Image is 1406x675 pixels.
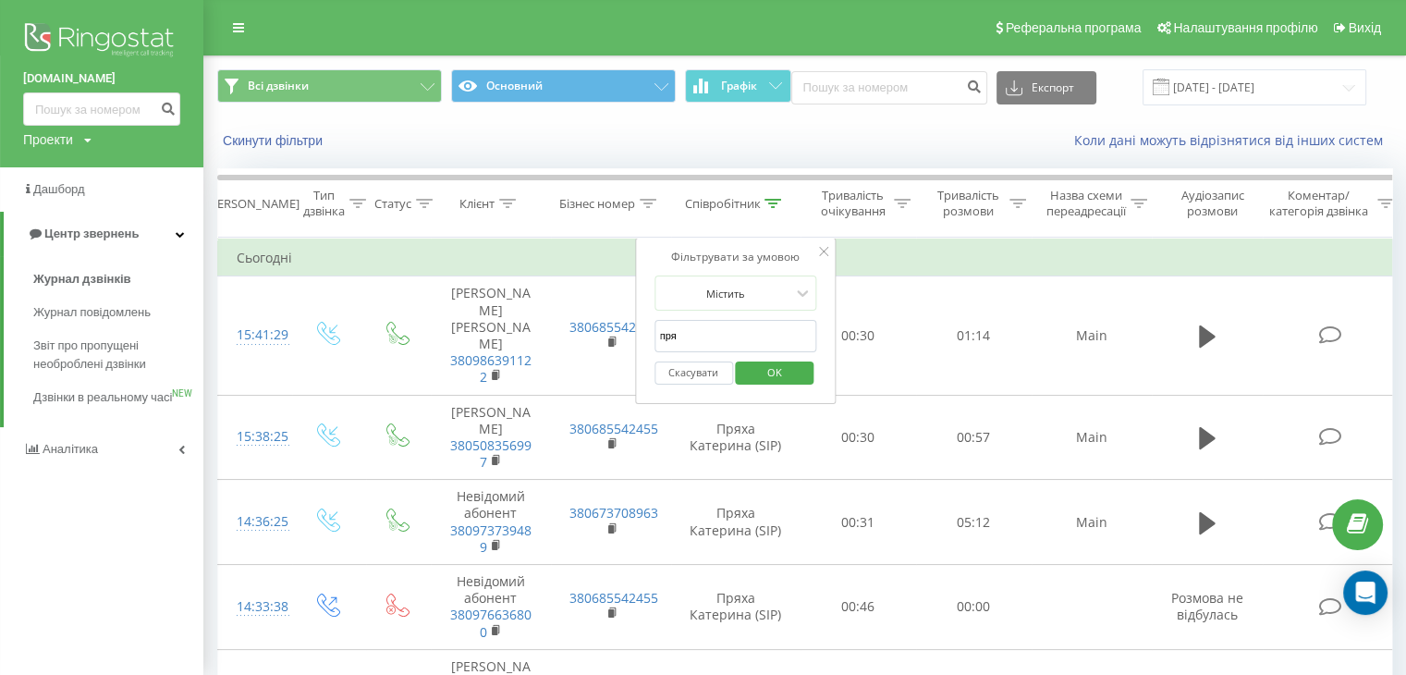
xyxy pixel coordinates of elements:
span: Реферальна програма [1006,20,1142,35]
a: Дзвінки в реальному часіNEW [33,381,203,414]
span: Центр звернень [44,227,139,240]
td: 00:30 [801,395,916,480]
td: Пряха Катерина (SIP) [671,480,801,565]
td: 01:14 [916,276,1032,395]
div: Назва схеми переадресації [1046,188,1126,219]
td: 05:12 [916,480,1032,565]
a: 380685542455 [569,318,658,336]
a: 380508356997 [450,436,532,471]
div: Тривалість очікування [816,188,889,219]
div: Open Intercom Messenger [1343,571,1388,615]
a: Центр звернень [4,212,203,256]
a: 380685542455 [569,589,658,607]
div: Коментар/категорія дзвінка [1265,188,1373,219]
button: Скасувати [654,362,733,385]
td: [PERSON_NAME] [431,395,551,480]
div: Бізнес номер [559,196,635,212]
span: Налаштування профілю [1173,20,1317,35]
td: Пряха Катерина (SIP) [671,565,801,650]
td: Невідомий абонент [431,480,551,565]
td: Main [1032,395,1152,480]
span: Аналiтика [43,442,98,456]
input: Пошук за номером [23,92,180,126]
td: 00:46 [801,565,916,650]
button: Експорт [996,71,1096,104]
a: Журнал дзвінків [33,263,203,296]
div: 14:36:25 [237,504,274,540]
td: 00:31 [801,480,916,565]
input: Пошук за номером [791,71,987,104]
div: Статус [374,196,411,212]
td: 00:30 [801,276,916,395]
div: 15:41:29 [237,317,274,353]
input: Введіть значення [654,320,817,352]
button: Всі дзвінки [217,69,442,103]
a: 380986391122 [450,351,532,386]
div: Тип дзвінка [303,188,345,219]
a: Журнал повідомлень [33,296,203,329]
td: Пряха Катерина (SIP) [671,395,801,480]
span: Дзвінки в реальному часі [33,388,172,407]
div: Співробітник [684,196,760,212]
span: Журнал повідомлень [33,303,151,322]
a: [DOMAIN_NAME] [23,69,180,88]
span: Графік [721,80,757,92]
a: 380976636800 [450,606,532,640]
td: Сьогодні [218,239,1401,276]
td: 00:57 [916,395,1032,480]
div: 15:38:25 [237,419,274,455]
div: [PERSON_NAME] [206,196,300,212]
button: Основний [451,69,676,103]
span: Всі дзвінки [248,79,309,93]
a: 380685542455 [569,420,658,437]
div: Аудіозапис розмови [1168,188,1257,219]
span: Звіт про пропущені необроблені дзвінки [33,337,194,374]
td: Невідомий абонент [431,565,551,650]
div: 14:33:38 [237,589,274,625]
span: OK [749,358,801,387]
img: Ringostat logo [23,18,180,65]
a: 380673708963 [569,504,658,522]
span: Журнал дзвінків [33,270,131,288]
div: Клієнт [459,196,495,212]
button: Скинути фільтри [217,132,332,149]
span: Вихід [1349,20,1381,35]
span: Дашборд [33,182,85,196]
a: Звіт про пропущені необроблені дзвінки [33,329,203,381]
td: Main [1032,480,1152,565]
td: 00:00 [916,565,1032,650]
button: Графік [685,69,791,103]
span: Розмова не відбулась [1171,589,1243,623]
div: Проекти [23,130,73,149]
div: Тривалість розмови [932,188,1005,219]
td: [PERSON_NAME] [PERSON_NAME] [431,276,551,395]
a: 380973739489 [450,522,532,556]
div: Фільтрувати за умовою [654,248,817,266]
td: Main [1032,276,1152,395]
a: Коли дані можуть відрізнятися вiд інших систем [1074,131,1392,149]
button: OK [736,362,814,385]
